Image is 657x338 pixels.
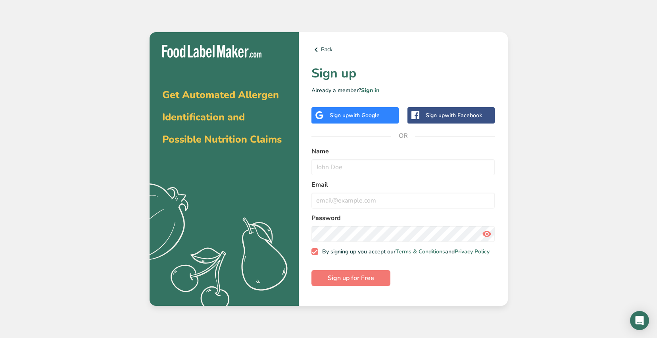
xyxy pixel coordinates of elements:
span: with Facebook [445,112,482,119]
button: Sign up for Free [311,270,390,286]
a: Privacy Policy [455,248,490,255]
input: John Doe [311,159,495,175]
span: with Google [349,112,380,119]
a: Sign in [361,87,379,94]
div: Sign up [330,111,380,120]
label: Email [311,180,495,189]
p: Already a member? [311,86,495,95]
a: Back [311,45,495,54]
img: Food Label Maker [162,45,261,58]
label: Name [311,147,495,156]
label: Password [311,213,495,223]
div: Open Intercom Messenger [630,311,649,330]
span: OR [391,124,415,148]
span: Sign up for Free [328,273,374,283]
a: Terms & Conditions [396,248,445,255]
span: Get Automated Allergen Identification and Possible Nutrition Claims [162,88,282,146]
h1: Sign up [311,64,495,83]
input: email@example.com [311,193,495,209]
span: By signing up you accept our and [318,248,490,255]
div: Sign up [426,111,482,120]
